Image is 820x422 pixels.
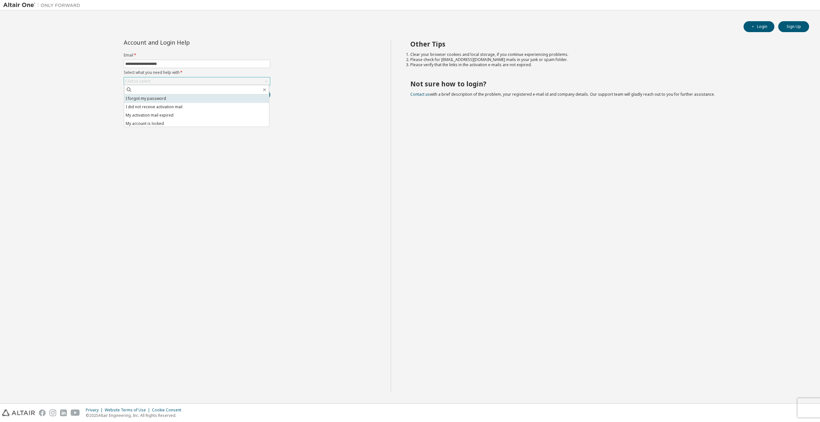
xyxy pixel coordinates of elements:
[410,57,798,62] li: Please check for [EMAIL_ADDRESS][DOMAIN_NAME] mails in your junk or spam folder.
[60,409,67,416] img: linkedin.svg
[3,2,84,8] img: Altair One
[2,409,35,416] img: altair_logo.svg
[410,62,798,67] li: Please verify that the links in the activation e-mails are not expired.
[71,409,80,416] img: youtube.svg
[124,70,270,75] label: Select what you need help with
[124,53,270,58] label: Email
[410,80,798,88] h2: Not sure how to login?
[410,92,715,97] span: with a brief description of the problem, your registered e-mail id and company details. Our suppo...
[125,79,150,84] div: Click to select
[410,40,798,48] h2: Other Tips
[410,92,430,97] a: Contact us
[410,52,798,57] li: Clear your browser cookies and local storage, if you continue experiencing problems.
[744,21,774,32] button: Login
[39,409,46,416] img: facebook.svg
[778,21,809,32] button: Sign Up
[49,409,56,416] img: instagram.svg
[124,77,270,85] div: Click to select
[86,413,185,418] p: © 2025 Altair Engineering, Inc. All Rights Reserved.
[124,94,269,103] li: I forgot my password
[152,408,185,413] div: Cookie Consent
[86,408,105,413] div: Privacy
[124,40,241,45] div: Account and Login Help
[105,408,152,413] div: Website Terms of Use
